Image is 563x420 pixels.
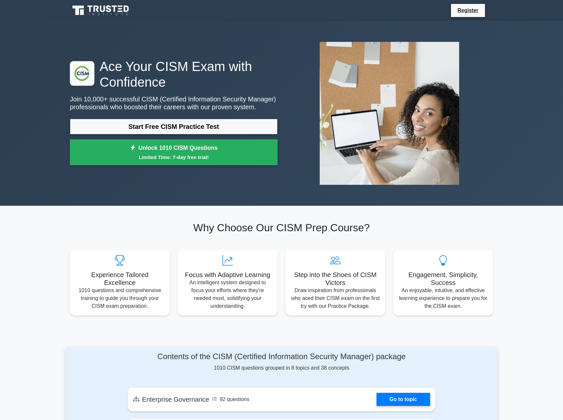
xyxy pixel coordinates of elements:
[70,221,493,234] h2: Why Choose Our CISM Prep Course?
[183,271,272,279] h5: Focus with Adaptive Learning
[70,119,278,134] a: Start Free CISM Practice Test
[398,271,488,287] h5: Engagement, Simplicity, Success
[291,271,380,287] h5: Step into the Shoes of CISM Victors
[128,352,435,372] div: 1010 CISM questions grouped in 8 topics and 38 concepts
[70,59,278,90] h1: Ace Your CISM Exam with Confidence
[454,6,482,14] a: Register
[183,279,272,310] p: An intelligent system designed to focus your efforts where they're needed most, solidifying your ...
[75,271,165,287] h5: Experience Tailored Excellence
[75,287,165,310] p: 1010 questions and comprehensive training to guide you through your CISM exam preparation.
[78,153,269,161] small: Limited Time: 7-day free trial!
[291,287,380,310] p: Draw inspiration from professionals who aced their CISM exam on the first try with our Practice P...
[398,287,488,310] p: An enjoyable, intuitive, and effective learning experience to prepare you for the CISM exam.
[128,352,435,361] h4: Contents of the CISM (Certified Information Security Manager) package
[70,139,278,166] a: Unlock 1010 CISM QuestionsLimited Time: 7-day free trial!
[70,95,278,111] p: Join 10,000+ successful CISM (Certified Information Security Manager) professionals who boosted t...
[377,393,430,406] a: Go to topic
